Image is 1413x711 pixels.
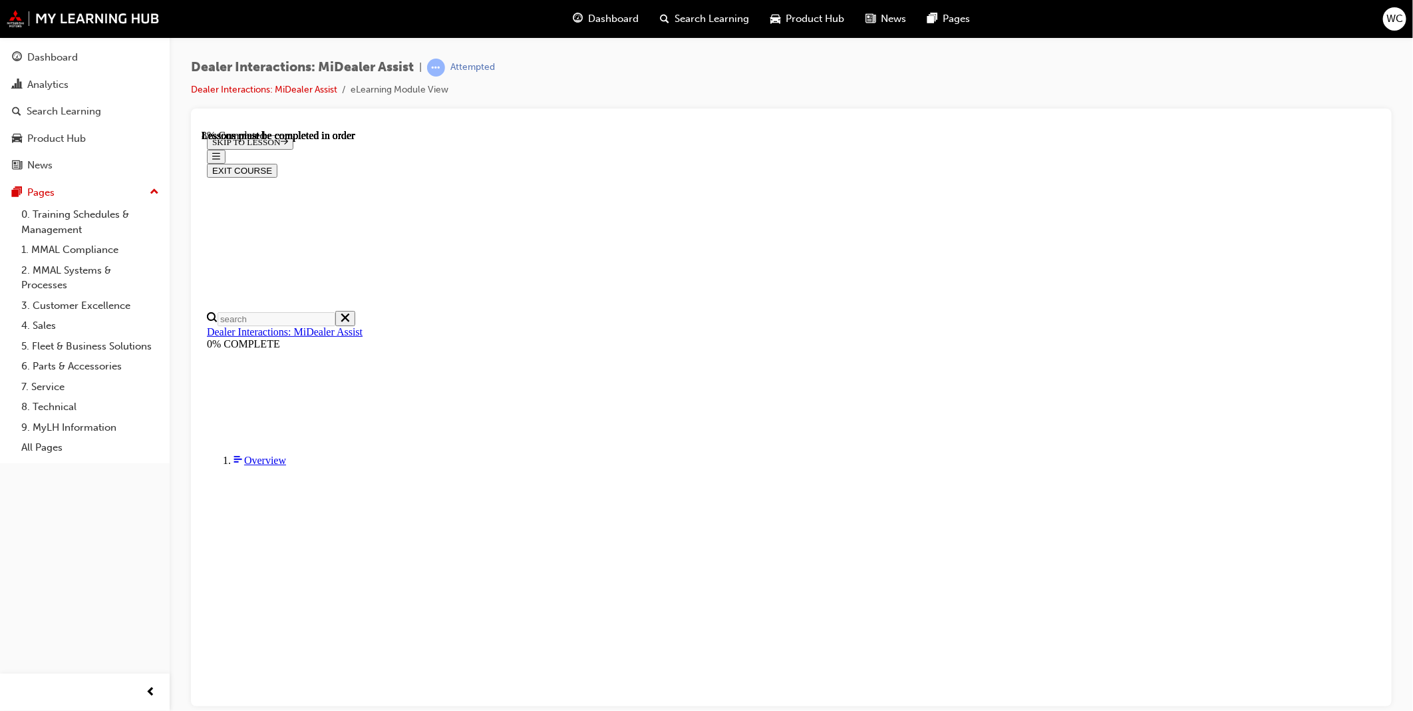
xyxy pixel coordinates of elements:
[16,240,164,260] a: 1. MMAL Compliance
[16,336,164,357] a: 5. Fleet & Business Solutions
[927,11,937,27] span: pages-icon
[191,84,337,95] a: Dealer Interactions: MiDealer Assist
[5,196,161,208] a: Dealer Interactions: MiDealer Assist
[12,187,22,199] span: pages-icon
[943,11,970,27] span: Pages
[865,11,875,27] span: news-icon
[427,59,445,77] span: learningRecordVerb_ATTEMPT-icon
[5,99,164,124] a: Search Learning
[5,73,164,97] a: Analytics
[5,180,164,205] button: Pages
[16,182,134,196] input: Search
[5,5,92,20] button: SKIP TO LESSON
[27,77,69,93] div: Analytics
[5,34,76,48] button: EXIT COURSE
[1383,7,1406,31] button: WC
[1386,11,1403,27] span: WC
[419,60,422,75] span: |
[12,52,22,64] span: guage-icon
[649,5,760,33] a: search-iconSearch Learning
[134,181,154,196] button: Close search menu
[12,79,22,91] span: chart-icon
[27,131,86,146] div: Product Hub
[5,20,24,34] button: Close navigation menu
[12,106,21,118] span: search-icon
[27,104,101,119] div: Search Learning
[351,83,448,98] li: eLearning Module View
[12,133,22,145] span: car-icon
[16,356,164,377] a: 6. Parts & Accessories
[16,437,164,458] a: All Pages
[16,296,164,316] a: 3. Customer Excellence
[5,208,1174,220] div: 0% COMPLETE
[150,184,159,201] span: up-icon
[675,11,749,27] span: Search Learning
[27,158,53,173] div: News
[5,43,164,180] button: DashboardAnalyticsSearch LearningProduct HubNews
[917,5,981,33] a: pages-iconPages
[146,684,156,701] span: prev-icon
[588,11,639,27] span: Dashboard
[881,11,906,27] span: News
[786,11,844,27] span: Product Hub
[5,153,164,178] a: News
[16,377,164,397] a: 7. Service
[760,5,855,33] a: car-iconProduct Hub
[855,5,917,33] a: news-iconNews
[27,50,78,65] div: Dashboard
[16,316,164,336] a: 4. Sales
[191,60,414,75] span: Dealer Interactions: MiDealer Assist
[11,7,86,17] span: SKIP TO LESSON
[5,45,164,70] a: Dashboard
[7,10,160,27] img: mmal
[5,126,164,151] a: Product Hub
[27,185,55,200] div: Pages
[660,11,669,27] span: search-icon
[16,204,164,240] a: 0. Training Schedules & Management
[12,160,22,172] span: news-icon
[16,397,164,417] a: 8. Technical
[770,11,780,27] span: car-icon
[16,417,164,438] a: 9. MyLH Information
[562,5,649,33] a: guage-iconDashboard
[573,11,583,27] span: guage-icon
[450,61,495,74] div: Attempted
[16,260,164,296] a: 2. MMAL Systems & Processes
